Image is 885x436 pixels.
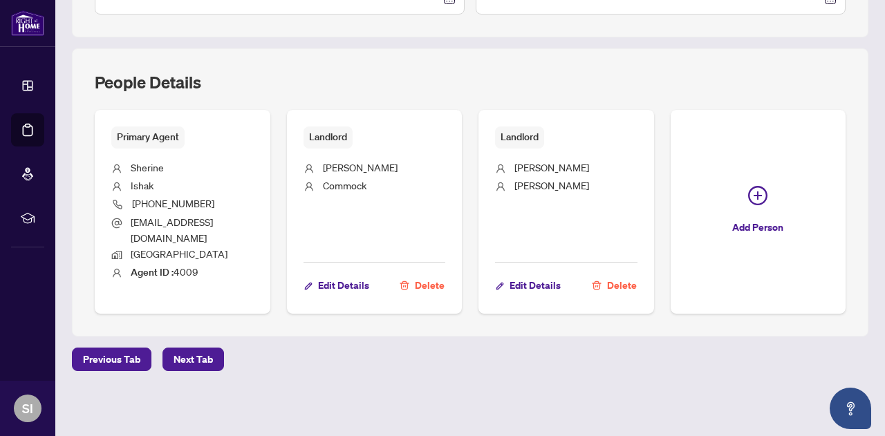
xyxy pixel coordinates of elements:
button: Delete [399,274,445,297]
button: Add Person [671,110,846,314]
span: plus-circle [748,186,767,205]
span: Commock [323,179,366,191]
span: Primary Agent [111,126,185,148]
span: [PERSON_NAME] [514,161,589,173]
span: Edit Details [510,274,561,296]
span: Landlord [495,126,544,148]
span: Ishak [131,179,153,191]
button: Delete [591,274,637,297]
span: [GEOGRAPHIC_DATA] [131,247,227,260]
span: 4009 [131,265,198,278]
span: Sherine [131,161,164,173]
span: [PERSON_NAME] [323,161,398,173]
span: Add Person [732,216,783,238]
span: [PHONE_NUMBER] [132,197,214,209]
button: Next Tab [162,348,224,371]
span: Delete [607,274,637,296]
h2: People Details [95,71,201,93]
span: Next Tab [174,348,213,370]
span: [PERSON_NAME] [514,179,589,191]
button: Edit Details [304,274,370,297]
button: Previous Tab [72,348,151,371]
button: Open asap [830,388,871,429]
span: Previous Tab [83,348,140,370]
button: Edit Details [495,274,561,297]
span: Edit Details [318,274,369,296]
span: Landlord [304,126,353,148]
span: Delete [415,274,445,296]
img: logo [11,10,44,36]
span: SI [22,399,33,418]
b: Agent ID : [131,266,174,278]
span: [EMAIL_ADDRESS][DOMAIN_NAME] [131,216,213,244]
